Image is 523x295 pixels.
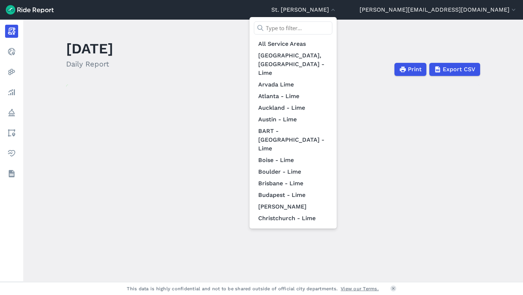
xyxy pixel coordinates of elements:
[254,166,332,178] a: Boulder - Lime
[254,90,332,102] a: Atlanta - Lime
[254,50,332,79] a: [GEOGRAPHIC_DATA], [GEOGRAPHIC_DATA] - Lime
[254,201,332,213] a: [PERSON_NAME]
[254,213,332,224] a: Christchurch - Lime
[254,79,332,90] a: Arvada Lime
[254,114,332,125] a: Austin - Lime
[254,102,332,114] a: Auckland - Lime
[254,178,332,189] a: Brisbane - Lime
[254,189,332,201] a: Budapest - Lime
[254,154,332,166] a: Boise - Lime
[254,38,332,50] a: All Service Areas
[254,125,332,154] a: BART - [GEOGRAPHIC_DATA] - Lime
[254,21,332,35] input: Type to filter...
